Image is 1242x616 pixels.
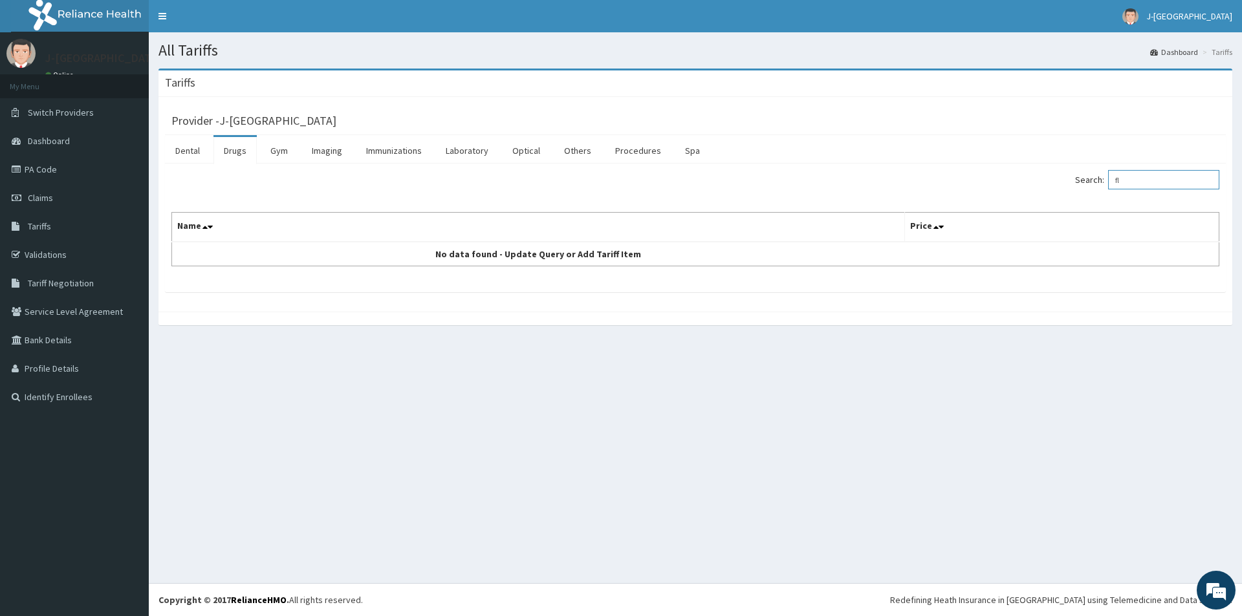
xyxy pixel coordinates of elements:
textarea: Type your message and hit 'Enter' [6,353,246,398]
span: Claims [28,192,53,204]
span: Tariff Negotiation [28,277,94,289]
div: Redefining Heath Insurance in [GEOGRAPHIC_DATA] using Telemedicine and Data Science! [890,593,1232,606]
a: Optical [502,137,550,164]
span: Tariffs [28,220,51,232]
img: d_794563401_company_1708531726252_794563401 [24,65,52,97]
a: Others [554,137,602,164]
th: Name [172,213,905,242]
th: Price [905,213,1219,242]
label: Search: [1075,170,1219,189]
li: Tariffs [1199,47,1232,58]
a: Drugs [213,137,257,164]
h1: All Tariffs [158,42,1232,59]
img: User Image [6,39,36,68]
h3: Tariffs [165,77,195,89]
a: Immunizations [356,137,432,164]
span: J-[GEOGRAPHIC_DATA] [1146,10,1232,22]
a: Dental [165,137,210,164]
span: Switch Providers [28,107,94,118]
footer: All rights reserved. [149,583,1242,616]
td: No data found - Update Query or Add Tariff Item [172,242,905,266]
a: RelianceHMO [231,594,287,606]
input: Search: [1108,170,1219,189]
a: Procedures [605,137,671,164]
div: Minimize live chat window [212,6,243,37]
a: Dashboard [1150,47,1198,58]
a: Online [45,70,76,80]
p: J-[GEOGRAPHIC_DATA] [45,52,162,64]
div: Chat with us now [67,72,217,89]
span: We're online! [75,163,179,293]
a: Spa [675,137,710,164]
strong: Copyright © 2017 . [158,594,289,606]
a: Imaging [301,137,353,164]
a: Gym [260,137,298,164]
span: Dashboard [28,135,70,147]
a: Laboratory [435,137,499,164]
h3: Provider - J-[GEOGRAPHIC_DATA] [171,115,336,127]
img: User Image [1122,8,1138,25]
